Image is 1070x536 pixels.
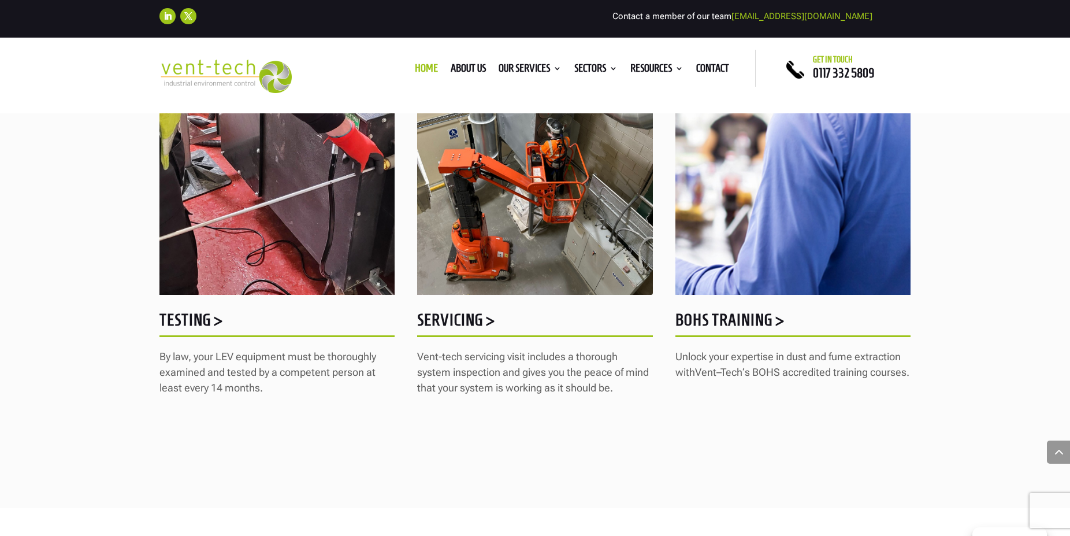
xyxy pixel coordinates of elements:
span: – [716,366,720,378]
span: Vent [695,366,716,378]
a: Follow on X [180,8,196,24]
a: Home [415,64,438,77]
span: Unlock your expertise in dust and fume extraction with [675,350,901,378]
a: Resources [630,64,683,77]
a: Our Services [499,64,562,77]
span: Contact a member of our team [612,11,872,21]
a: Sectors [574,64,618,77]
span: Get in touch [813,55,853,64]
p: Vent-tech servicing visit includes a thorough system inspection and gives you the peace of mind t... [417,349,652,406]
span: Tech [720,366,742,378]
a: [EMAIL_ADDRESS][DOMAIN_NAME] [731,11,872,21]
h5: Servicing > [417,312,652,334]
span: ‘s BOHS accredited training courses. [742,366,909,378]
h5: BOHS Training > [675,312,911,334]
a: Contact [696,64,729,77]
img: 2023-09-27T08_35_16.549ZVENT-TECH---Clear-background [159,60,292,94]
p: By law, your LEV equipment must be thoroughly examined and tested by a competent person at least ... [159,349,395,406]
h5: Testing > [159,312,395,334]
a: 0117 332 5809 [813,66,874,80]
a: About us [451,64,486,77]
a: Follow on LinkedIn [159,8,176,24]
